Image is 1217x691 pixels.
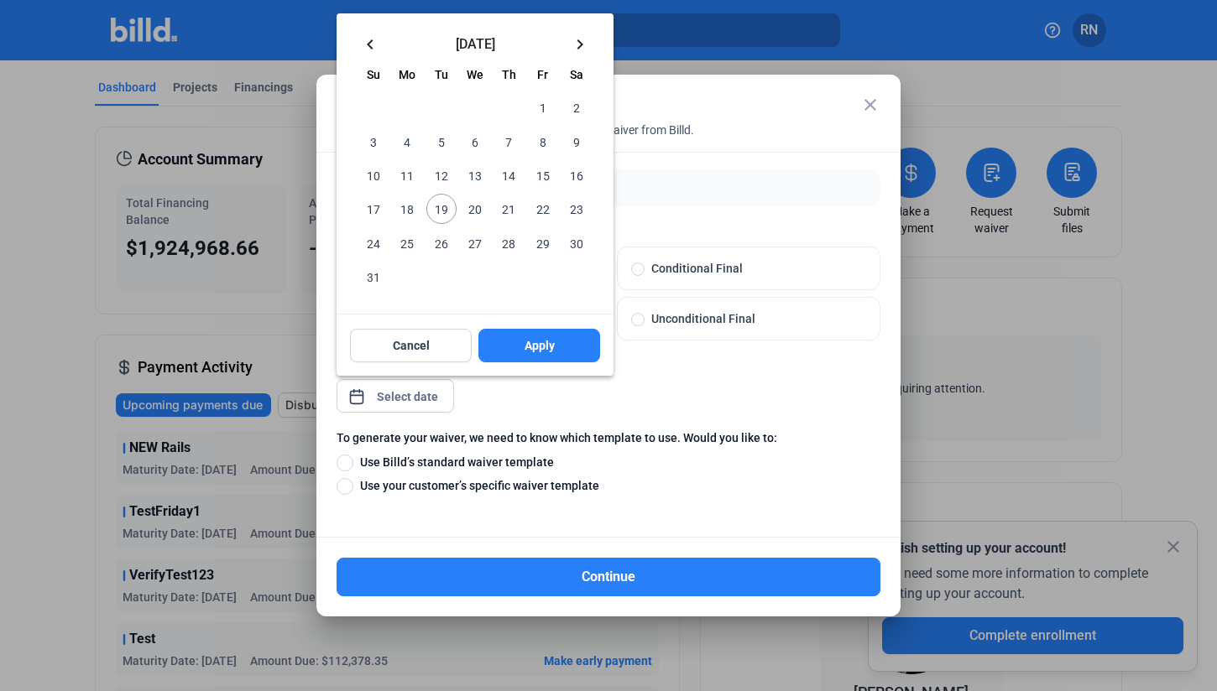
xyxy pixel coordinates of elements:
button: August 15, 2025 [525,158,559,192]
span: 28 [494,227,524,257]
button: August 27, 2025 [458,226,492,259]
button: August 29, 2025 [525,226,559,259]
span: 23 [561,194,592,224]
button: August 25, 2025 [390,226,424,259]
span: 14 [494,160,524,190]
button: August 24, 2025 [357,226,390,259]
span: 22 [527,194,557,224]
button: August 11, 2025 [390,158,424,192]
span: 12 [426,160,457,190]
span: 31 [358,262,389,292]
button: August 5, 2025 [425,125,458,158]
span: 18 [392,194,422,224]
button: August 13, 2025 [458,158,492,192]
button: Cancel [350,329,472,362]
span: We [467,68,483,81]
span: 10 [358,160,389,190]
button: August 10, 2025 [357,158,390,192]
button: August 4, 2025 [390,125,424,158]
mat-icon: keyboard_arrow_right [570,34,590,55]
span: 13 [460,160,490,190]
span: 21 [494,194,524,224]
span: 15 [527,160,557,190]
span: 9 [561,127,592,157]
button: August 2, 2025 [560,91,593,124]
button: August 14, 2025 [492,158,525,192]
button: August 20, 2025 [458,192,492,226]
span: Tu [435,68,448,81]
span: Sa [570,68,583,81]
span: Su [367,68,380,81]
button: August 7, 2025 [492,125,525,158]
button: August 26, 2025 [425,226,458,259]
span: 8 [527,127,557,157]
button: August 18, 2025 [390,192,424,226]
span: 30 [561,227,592,257]
span: 5 [426,127,457,157]
span: 17 [358,194,389,224]
span: 19 [426,194,457,224]
span: 24 [358,227,389,257]
span: [DATE] [387,36,563,49]
button: Apply [478,329,600,362]
button: August 3, 2025 [357,125,390,158]
button: August 30, 2025 [560,226,593,259]
button: August 17, 2025 [357,192,390,226]
button: August 22, 2025 [525,192,559,226]
button: August 19, 2025 [425,192,458,226]
span: Fr [537,68,548,81]
span: 11 [392,160,422,190]
td: AUG [357,91,525,124]
span: 6 [460,127,490,157]
span: Cancel [393,337,430,354]
span: 27 [460,227,490,257]
span: 29 [527,227,557,257]
span: 26 [426,227,457,257]
button: August 1, 2025 [525,91,559,124]
span: 3 [358,127,389,157]
span: 2 [561,92,592,122]
span: 25 [392,227,422,257]
button: August 12, 2025 [425,158,458,192]
button: August 9, 2025 [560,125,593,158]
span: Mo [399,68,415,81]
mat-icon: keyboard_arrow_left [360,34,380,55]
span: 16 [561,160,592,190]
button: August 6, 2025 [458,125,492,158]
button: August 23, 2025 [560,192,593,226]
span: 20 [460,194,490,224]
button: August 21, 2025 [492,192,525,226]
span: Th [502,68,516,81]
button: August 28, 2025 [492,226,525,259]
span: 7 [494,127,524,157]
button: August 16, 2025 [560,158,593,192]
span: Apply [525,337,555,354]
span: 4 [392,127,422,157]
button: August 31, 2025 [357,260,390,294]
span: 1 [527,92,557,122]
button: August 8, 2025 [525,125,559,158]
